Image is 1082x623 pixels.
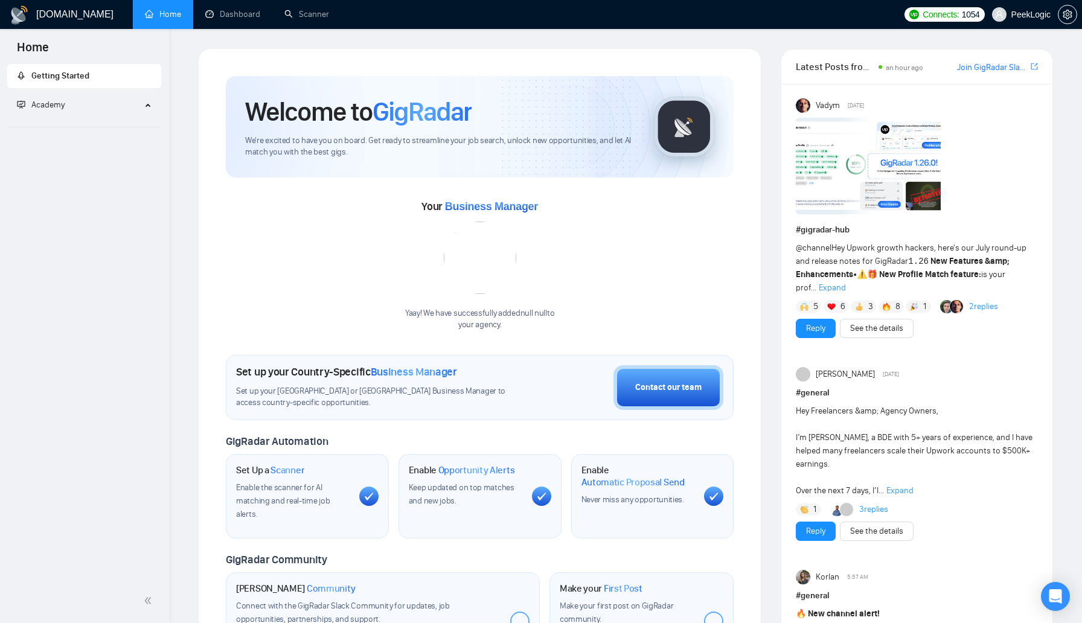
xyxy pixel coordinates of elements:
h1: Set Up a [236,464,304,476]
span: [PERSON_NAME] [816,368,875,381]
span: 5:57 AM [847,572,868,583]
span: Academy [31,100,65,110]
span: ⚠️ [857,269,867,280]
span: 8 [895,301,900,313]
span: an hour ago [886,63,923,72]
span: 1 [813,503,816,516]
li: Academy Homepage [7,122,161,130]
span: Never miss any opportunities. [581,494,684,505]
span: First Post [604,583,642,595]
span: double-left [144,595,156,607]
span: GigRadar Automation [226,435,328,448]
span: 6 [840,301,845,313]
span: Your [421,200,538,213]
img: gigradar-logo.png [654,97,714,157]
span: GigRadar [373,95,472,128]
a: Reply [806,322,825,335]
button: Contact our team [613,365,723,410]
span: 5 [813,301,818,313]
a: homeHome [145,9,181,19]
span: Connects: [923,8,959,21]
span: 🎁 [867,269,877,280]
img: upwork-logo.png [909,10,919,19]
span: fund-projection-screen [17,100,25,109]
div: Contact our team [635,381,702,394]
span: 1054 [962,8,980,21]
span: Community [307,583,356,595]
img: F09AC4U7ATU-image.png [796,118,941,214]
h1: # general [796,589,1038,602]
span: Opportunity Alerts [438,464,515,476]
strong: New channel alert! [808,609,880,619]
span: Korlan [816,570,839,584]
h1: Set up your Country-Specific [236,365,457,379]
button: Reply [796,522,836,541]
button: See the details [840,522,914,541]
h1: # gigradar-hub [796,223,1038,237]
span: Vadym [816,99,840,112]
img: Vadym [796,98,810,113]
span: [DATE] [883,369,899,380]
img: ❤️ [827,302,836,311]
a: Reply [806,525,825,538]
a: setting [1058,10,1077,19]
span: @channel [796,243,831,253]
span: Set up your [GEOGRAPHIC_DATA] or [GEOGRAPHIC_DATA] Business Manager to access country-specific op... [236,386,528,409]
h1: Make your [560,583,642,595]
a: 2replies [969,301,998,313]
a: searchScanner [284,9,329,19]
strong: New Profile Match feature: [879,269,981,280]
span: Automatic Proposal Send [581,476,685,488]
button: See the details [840,319,914,338]
img: logo [10,5,29,25]
span: Scanner [270,464,304,476]
h1: [PERSON_NAME] [236,583,356,595]
p: your agency . [405,319,554,331]
a: export [1031,61,1038,72]
img: 👍 [855,302,863,311]
span: Latest Posts from the GigRadar Community [796,59,875,74]
span: Business Manager [371,365,457,379]
span: Business Manager [445,200,538,212]
img: 🙌 [800,302,808,311]
div: Yaay! We have successfully added null null to [405,308,554,331]
span: 3 [868,301,873,313]
span: Hey Upwork growth hackers, here's our July round-up and release notes for GigRadar • is your prof... [796,243,1026,293]
span: Expand [819,283,846,293]
a: 3replies [859,503,888,516]
img: error [444,222,516,294]
div: Open Intercom Messenger [1041,582,1070,611]
h1: Enable [581,464,695,488]
img: 👏 [800,505,808,514]
span: 1 [923,301,926,313]
img: 🔥 [882,302,891,311]
img: Korlan [796,570,810,584]
button: setting [1058,5,1077,24]
h1: Enable [409,464,515,476]
span: Expand [886,485,914,496]
li: Getting Started [7,64,161,88]
span: rocket [17,71,25,80]
span: 🔥 [796,609,806,619]
span: export [1031,62,1038,71]
span: Getting Started [31,71,89,81]
span: GigRadar Community [226,553,327,566]
h1: # general [796,386,1038,400]
a: dashboardDashboard [205,9,260,19]
span: [DATE] [848,100,864,111]
button: Reply [796,319,836,338]
span: user [995,10,1004,19]
img: 🎉 [910,302,918,311]
span: Academy [17,100,65,110]
img: Alex B [940,300,953,313]
span: Keep updated on top matches and new jobs. [409,482,514,506]
a: Join GigRadar Slack Community [957,61,1028,74]
span: setting [1058,10,1077,19]
a: See the details [850,525,903,538]
h1: Welcome to [245,95,472,128]
code: 1.26 [908,257,929,266]
span: Enable the scanner for AI matching and real-time job alerts. [236,482,330,519]
a: See the details [850,322,903,335]
span: We're excited to have you on board. Get ready to streamline your job search, unlock new opportuni... [245,135,635,158]
span: Hey Freelancers &amp; Agency Owners, I’m [PERSON_NAME], a BDE with 5+ years of experience, and I ... [796,406,1032,496]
